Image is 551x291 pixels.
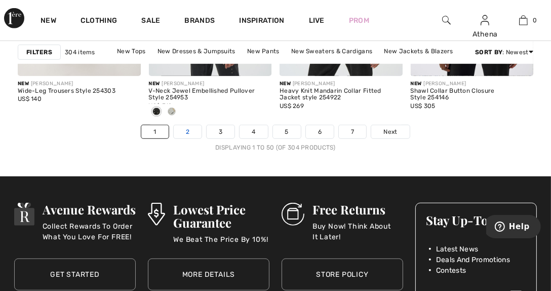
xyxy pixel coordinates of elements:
[174,125,202,138] a: 2
[383,127,397,136] span: Next
[148,259,269,290] a: More Details
[141,16,160,27] a: Sale
[242,45,285,58] a: New Pants
[173,203,269,229] h3: Lowest Price Guarantee
[486,215,541,240] iframe: Opens a widget where you can find more information
[149,88,272,102] div: V-Neck Jewel Embellished Pullover Style 254953
[234,58,277,71] a: New Skirts
[436,254,510,265] span: Deals And Promotions
[41,16,56,27] a: New
[152,45,241,58] a: New Dresses & Jumpsuits
[306,125,334,138] a: 6
[18,143,533,152] div: Displaying 1 to 50 (of 304 products)
[426,213,526,227] h3: Stay Up-To-Date
[43,203,136,216] h3: Avenue Rewards
[239,16,284,27] span: Inspiration
[339,125,366,138] a: 7
[81,16,117,27] a: Clothing
[207,125,234,138] a: 3
[379,45,458,58] a: New Jackets & Blazers
[149,80,272,88] div: [PERSON_NAME]
[14,203,34,226] img: Avenue Rewards
[312,221,403,241] p: Buy Now! Think About It Later!
[112,45,150,58] a: New Tops
[280,81,291,87] span: New
[18,81,29,87] span: New
[280,80,403,88] div: [PERSON_NAME]
[279,58,336,71] a: New Outerwear
[65,48,95,57] span: 304 items
[411,80,534,88] div: [PERSON_NAME]
[26,48,52,57] strong: Filters
[18,88,141,95] div: Wide-Leg Trousers Style 254303
[436,244,478,254] span: Latest News
[273,125,301,138] a: 5
[173,234,269,254] p: We Beat The Price By 10%!
[14,259,136,290] a: Get Started
[282,259,403,290] a: Store Policy
[309,15,325,26] a: Live
[411,81,422,87] span: New
[18,125,533,152] nav: Page navigation
[475,49,502,56] strong: Sort By
[436,265,466,276] span: Contests
[411,88,534,102] div: Shawl Collar Button Closure Style 254146
[371,125,409,138] a: Next
[18,80,141,88] div: [PERSON_NAME]
[141,125,168,138] a: 1
[505,14,542,26] a: 0
[240,125,267,138] a: 4
[280,102,304,110] span: US$ 269
[411,102,436,110] span: US$ 305
[442,14,451,26] img: search the website
[475,48,533,57] div: : Newest
[533,16,537,25] span: 0
[349,15,369,26] a: Prom
[18,95,42,102] span: US$ 140
[43,221,136,241] p: Collect Rewards To Order What You Love For FREE!
[148,203,165,226] img: Lowest Price Guarantee
[185,16,215,27] a: Brands
[280,88,403,102] div: Heavy Knit Mandarin Collar Fitted Jacket style 254922
[4,8,24,28] img: 1ère Avenue
[164,104,179,121] div: Light grey melange
[286,45,377,58] a: New Sweaters & Cardigans
[282,203,304,226] img: Free Returns
[312,203,403,216] h3: Free Returns
[481,15,489,25] a: Sign In
[149,102,172,110] span: US$ 319
[481,14,489,26] img: My Info
[519,14,528,26] img: My Bag
[149,104,164,121] div: Black
[466,29,504,40] div: Athena
[149,81,160,87] span: New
